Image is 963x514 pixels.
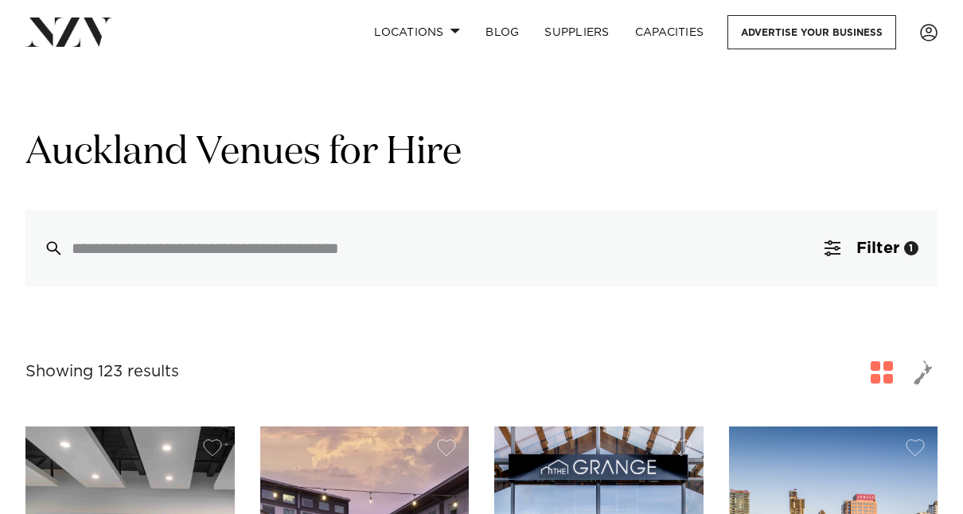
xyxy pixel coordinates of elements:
[25,360,179,384] div: Showing 123 results
[805,210,938,286] button: Filter1
[727,15,896,49] a: Advertise your business
[904,241,918,255] div: 1
[622,15,717,49] a: Capacities
[856,240,899,256] span: Filter
[25,18,112,46] img: nzv-logo.png
[25,128,938,178] h1: Auckland Venues for Hire
[361,15,473,49] a: Locations
[532,15,622,49] a: SUPPLIERS
[473,15,532,49] a: BLOG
